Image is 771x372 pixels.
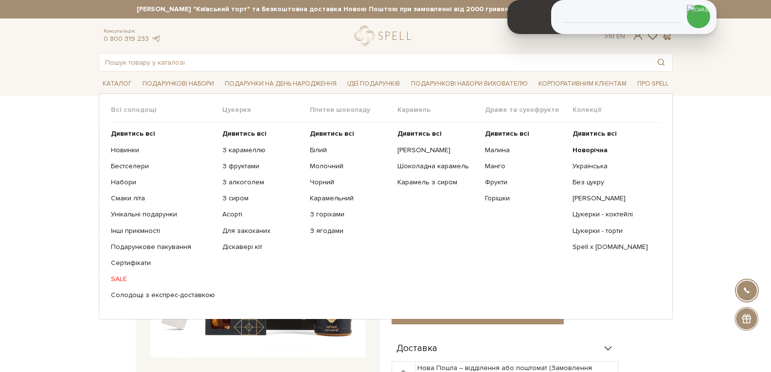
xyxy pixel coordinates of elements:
[111,291,215,300] a: Солодощі з експрес-доставкою
[310,106,397,114] span: Плитки шоколаду
[397,106,485,114] span: Карамель
[222,162,303,171] a: З фруктами
[310,129,354,138] b: Дивитись всі
[397,178,478,187] a: Карамель з сиром
[151,35,161,43] a: telegram
[485,178,565,187] a: Фрукти
[111,194,215,203] a: Смаки літа
[111,275,215,283] a: SALE
[535,75,630,92] a: Корпоративним клієнтам
[407,75,532,92] a: Подарункові набори вихователю
[99,53,650,71] input: Пошук товару у каталозі
[485,162,565,171] a: Манго
[397,146,478,155] a: [PERSON_NAME]
[310,129,390,138] a: Дивитись всі
[111,146,215,155] a: Новинки
[310,194,390,203] a: Карамельний
[573,227,653,235] a: Цукерки - торти
[111,259,215,267] a: Сертифікати
[343,76,404,91] a: Ідеї подарунків
[222,243,303,251] a: Діскавері кіт
[485,129,565,138] a: Дивитись всі
[573,146,653,155] a: Новорічна
[99,5,673,14] strong: [PERSON_NAME] "Київський торт" та Безкоштовна доставка Новою Поштою при замовленні від 2000 гриве...
[310,146,390,155] a: Білий
[310,227,390,235] a: З ягодами
[573,146,608,154] b: Новорічна
[573,129,653,138] a: Дивитись всі
[455,309,500,319] span: До кошика
[111,227,215,235] a: Інші приємності
[573,178,653,187] a: Без цукру
[310,210,390,219] a: З горіхами
[104,28,161,35] span: Консультація:
[111,106,222,114] span: Всі солодощі
[396,344,437,353] span: Доставка
[573,243,653,251] a: Spell x [DOMAIN_NAME]
[310,178,390,187] a: Чорний
[111,162,215,171] a: Бестселери
[222,194,303,203] a: З сиром
[111,210,215,219] a: Унікальні подарунки
[104,35,149,43] a: 0 800 319 233
[310,162,390,171] a: Молочний
[650,53,672,71] button: Пошук товару у каталозі
[355,26,415,46] a: logo
[221,76,341,91] a: Подарунки на День народження
[573,106,660,114] span: Колекції
[485,146,565,155] a: Малина
[573,129,617,138] b: Дивитись всі
[613,32,614,40] span: |
[99,76,136,91] a: Каталог
[573,162,653,171] a: Українська
[99,93,673,319] div: Каталог
[111,243,215,251] a: Подарункове пакування
[485,129,529,138] b: Дивитись всі
[605,32,625,41] div: Ук
[485,106,573,114] span: Драже та сухофрукти
[397,129,478,138] a: Дивитись всі
[222,146,303,155] a: З карамеллю
[616,32,625,40] a: En
[111,129,215,138] a: Дивитись всі
[222,227,303,235] a: Для закоханих
[633,76,672,91] a: Про Spell
[139,76,218,91] a: Подарункові набори
[222,178,303,187] a: З алкоголем
[222,129,267,138] b: Дивитись всі
[573,194,653,203] a: [PERSON_NAME]
[397,162,478,171] a: Шоколадна карамель
[397,129,442,138] b: Дивитись всі
[573,210,653,219] a: Цукерки - коктейлі
[485,194,565,203] a: Горішки
[111,178,215,187] a: Набори
[222,129,303,138] a: Дивитись всі
[222,106,310,114] span: Цукерки
[222,210,303,219] a: Асорті
[111,129,155,138] b: Дивитись всі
